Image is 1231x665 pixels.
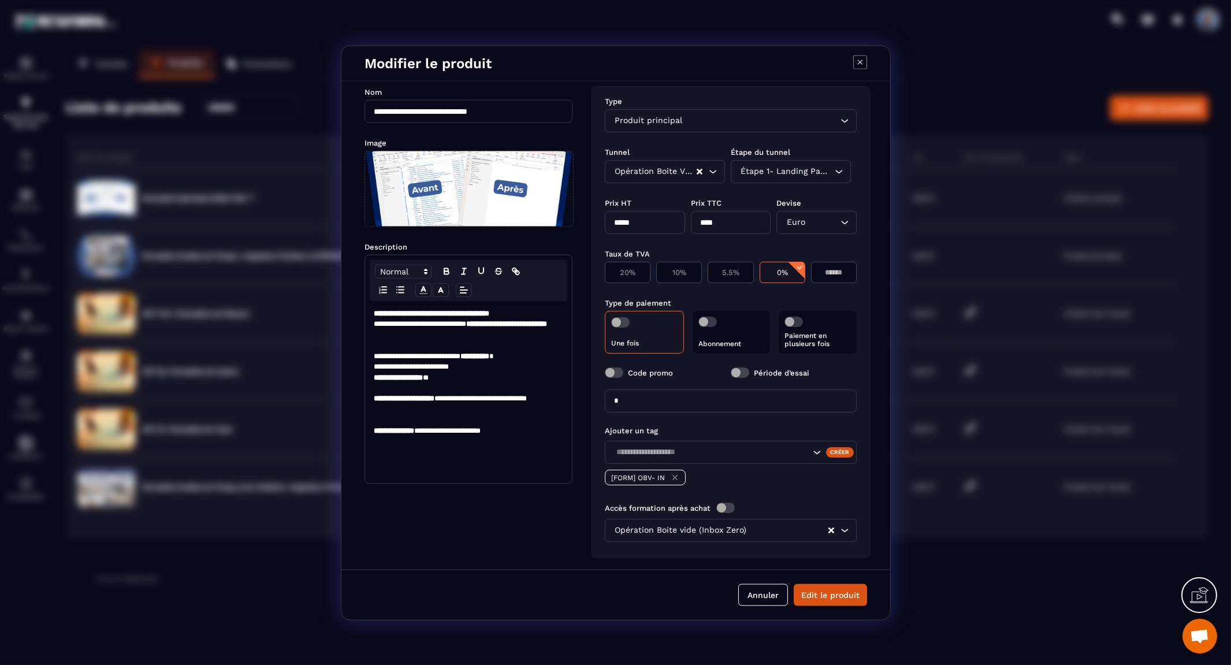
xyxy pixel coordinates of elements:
p: Paiement en plusieurs fois [784,331,851,347]
p: Une fois [611,339,678,347]
input: Search for option [685,114,838,127]
label: Description [365,242,407,251]
span: Opération Boite Vide [612,165,695,177]
button: Clear Selected [828,526,834,534]
input: Search for option [749,523,827,536]
p: 0% [765,268,798,276]
label: Accès formation après achat [605,503,711,512]
button: Clear Selected [697,167,702,176]
div: Créer [825,447,854,457]
label: Étape du tunnel [731,147,790,156]
label: Période d’essai [754,368,809,377]
h4: Modifier le produit [365,55,492,71]
div: Search for option [605,518,857,541]
input: Search for option [612,445,810,458]
p: [FORM] OBV- IN [611,473,665,481]
label: Taux de TVA [605,249,650,258]
label: Prix TTC [690,198,721,207]
label: Nom [365,87,382,96]
span: Euro [784,216,808,228]
label: Image [365,138,386,147]
p: 10% [663,268,696,276]
label: Code promo [628,368,673,377]
label: Tunnel [605,147,630,156]
div: Search for option [731,159,851,183]
label: Type de paiement [605,298,671,307]
p: Abonnement [698,339,764,347]
div: Search for option [776,210,857,233]
span: Opération Boite vide (Inbox Zero) [612,523,749,536]
label: Prix HT [605,198,631,207]
div: Search for option [605,109,857,132]
input: Search for option [808,216,838,228]
label: Type [605,96,622,105]
input: Search for option [831,165,832,177]
div: Ouvrir le chat [1182,619,1217,653]
div: Search for option [605,159,725,183]
div: Search for option [605,440,857,463]
span: Produit principal [612,114,685,127]
label: Devise [776,198,801,207]
span: Étape 1- Landing Page [738,165,831,177]
button: Annuler [738,584,788,605]
label: Ajouter un tag [605,426,658,434]
p: 5.5% [714,268,747,276]
button: Edit le produit [794,584,867,605]
p: 20% [611,268,644,276]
